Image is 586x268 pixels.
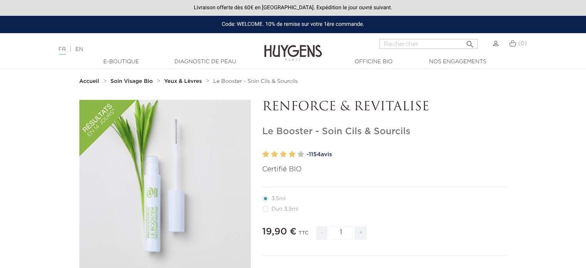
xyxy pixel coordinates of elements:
a: Accueil [79,78,101,84]
div: TTC [299,225,309,246]
label: 4 [289,149,296,160]
p: RENFORCE & REVITALISE [262,100,507,115]
strong: Accueil [79,79,99,84]
span: - [316,226,327,240]
span: + [354,226,367,240]
a: Officine Bio [335,58,412,66]
a: Soin Visage Bio [111,78,155,84]
span: 1154 [309,152,321,157]
a: Diagnostic de peau [167,58,244,66]
label: 5 [297,149,304,160]
i:  [465,37,475,47]
a: Yeux & Lèvres [164,78,204,84]
label: Duo 3,5ml [262,206,308,212]
span: 19,90 € [262,227,297,236]
a: Le Booster - Soin Cils & Sourcils [213,78,297,84]
label: 3 [280,149,287,160]
a: -1154avis [307,149,507,160]
input: Quantité [329,226,353,239]
img: Huygens [264,32,322,62]
div: | [55,45,238,54]
a: Nos engagements [419,58,496,66]
strong: Soin Visage Bio [111,79,153,84]
span: (0) [518,41,527,46]
h1: Le Booster - Soin Cils & Sourcils [262,126,507,137]
a: E-Boutique [83,58,160,66]
input: Rechercher [379,39,478,49]
a: EN [76,47,83,52]
button:  [463,37,477,47]
a: FR [59,47,66,55]
p: Certifié BIO [262,164,507,175]
label: 3,5ml [262,196,295,202]
span: Le Booster - Soin Cils & Sourcils [213,79,297,84]
label: 1 [262,149,269,160]
strong: Yeux & Lèvres [164,79,202,84]
label: 2 [271,149,278,160]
